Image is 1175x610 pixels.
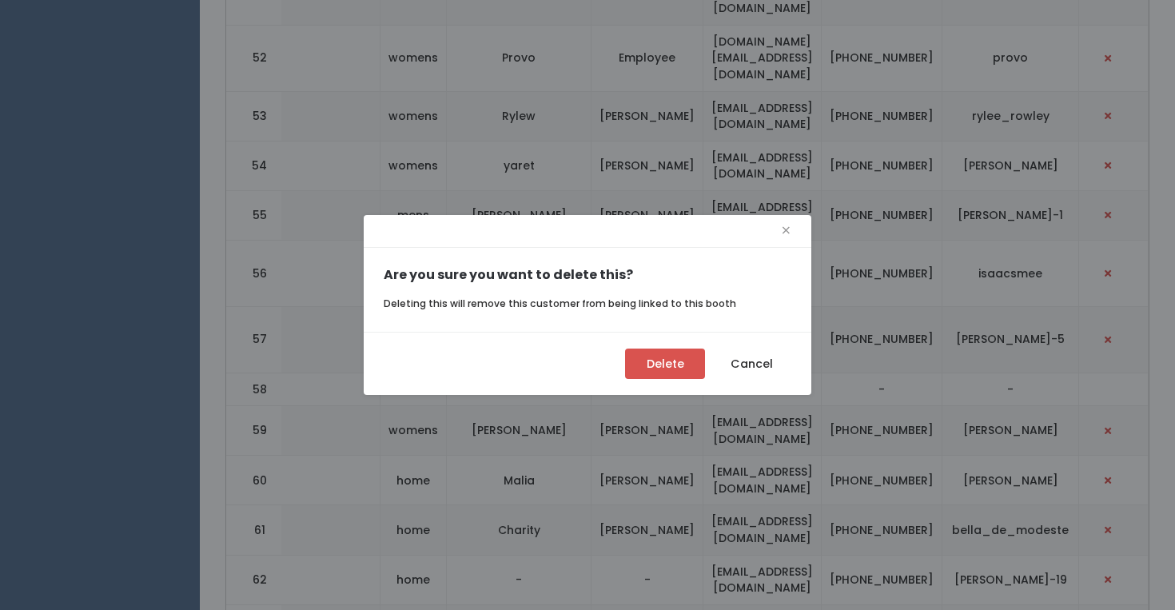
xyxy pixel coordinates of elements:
small: Deleting this will remove this customer from being linked to this booth [384,297,736,310]
button: Close [781,218,791,244]
h5: Are you sure you want to delete this? [384,268,791,282]
button: Delete [625,349,705,379]
span: × [781,218,791,243]
button: Cancel [711,349,791,379]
